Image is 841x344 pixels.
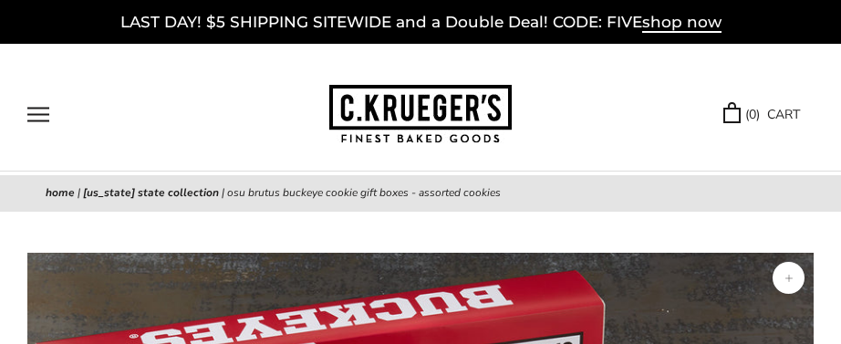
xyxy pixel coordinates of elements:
a: Home [46,185,75,200]
span: | [222,185,224,200]
nav: breadcrumbs [46,184,795,203]
a: (0) CART [723,104,800,125]
span: OSU Brutus Buckeye Cookie Gift Boxes - Assorted Cookies [227,185,501,200]
button: Zoom [773,262,805,294]
a: LAST DAY! $5 SHIPPING SITEWIDE and a Double Deal! CODE: FIVEshop now [120,13,722,33]
span: shop now [642,13,722,33]
img: C.KRUEGER'S [329,85,512,144]
span: | [78,185,80,200]
button: Open navigation [27,107,49,122]
a: [US_STATE] State Collection [83,185,219,200]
